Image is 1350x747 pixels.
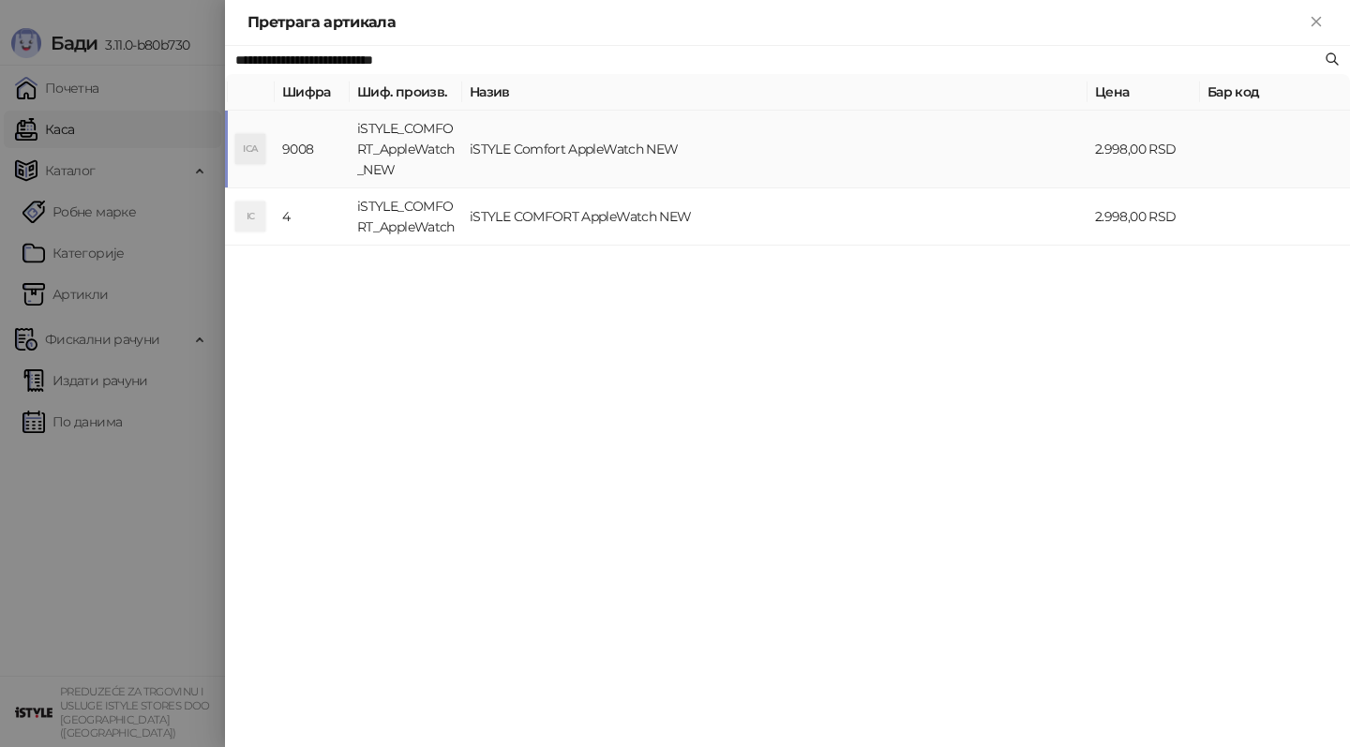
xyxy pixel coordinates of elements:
[1200,74,1350,111] th: Бар код
[462,74,1087,111] th: Назив
[275,74,350,111] th: Шифра
[350,111,462,188] td: iSTYLE_COMFORT_AppleWatch_NEW
[350,74,462,111] th: Шиф. произв.
[275,188,350,246] td: 4
[275,111,350,188] td: 9008
[1087,188,1200,246] td: 2.998,00 RSD
[235,134,265,164] div: ICA
[1087,111,1200,188] td: 2.998,00 RSD
[1087,74,1200,111] th: Цена
[235,202,265,232] div: IC
[247,11,1305,34] div: Претрага артикала
[1305,11,1327,34] button: Close
[350,188,462,246] td: iSTYLE_COMFORT_AppleWatch
[462,188,1087,246] td: iSTYLE COMFORT AppleWatch NEW
[462,111,1087,188] td: iSTYLE Comfort AppleWatch NEW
